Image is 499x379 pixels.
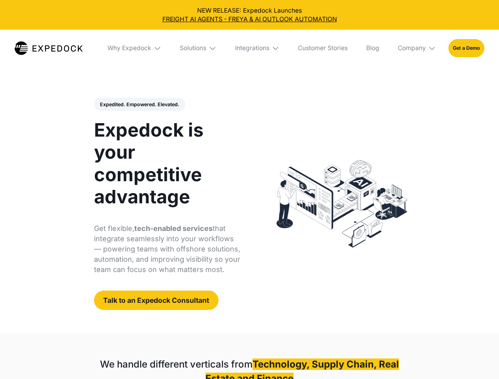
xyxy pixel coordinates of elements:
div: Integrations [229,30,286,67]
a: Get a Demo [448,39,484,57]
iframe: Chat Widget [459,341,499,379]
strong: We handle different verticals from [100,358,252,370]
a: Customer Stories [292,30,354,67]
div: Integrations [235,44,269,52]
div: Company [392,30,442,67]
div: Solutions [180,44,206,52]
a: FREIGHT AI AGENTS - FREYA & AI OUTLOOK AUTOMATION [6,15,493,24]
div: Company [398,44,426,52]
div: NEW RELEASE: Expedock Launches [6,6,493,24]
div: Solutions [174,30,223,67]
div: Why Expedock [107,44,151,52]
a: Talk to an Expedock Consultant [94,291,218,310]
div: Why Expedock [101,30,168,67]
p: Get flexible, that integrate seamlessly into your workflows — powering teams with offshore soluti... [94,223,241,275]
h1: Expedock is your competitive advantage [94,119,241,208]
a: Blog [360,30,385,67]
strong: tech-enabled services [134,224,213,233]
